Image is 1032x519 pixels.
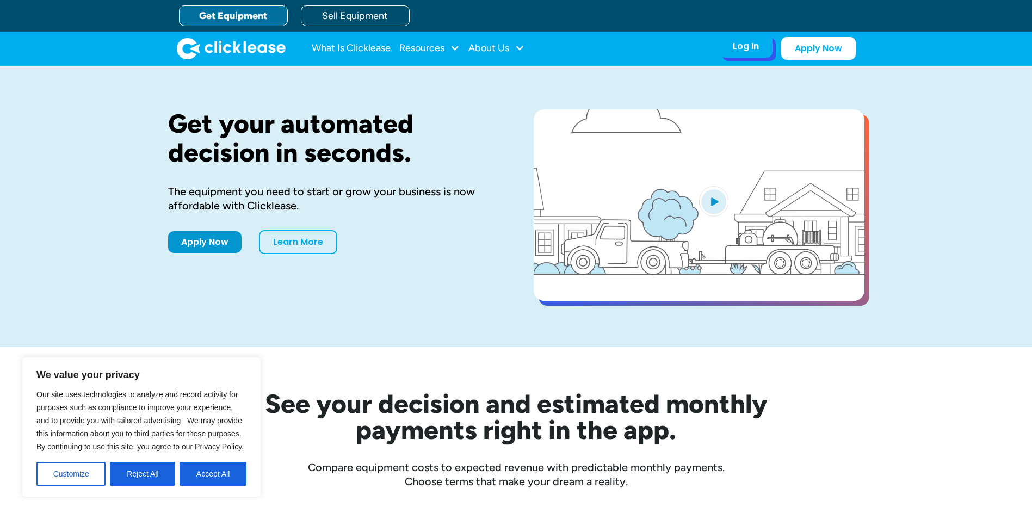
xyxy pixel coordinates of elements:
div: About Us [468,38,524,59]
img: Blue play button logo on a light blue circular background [699,186,728,217]
p: We value your privacy [36,368,246,381]
img: Clicklease logo [177,38,286,59]
div: Compare equipment costs to expected revenue with predictable monthly payments. Choose terms that ... [168,460,864,489]
h2: See your decision and estimated monthly payments right in the app. [212,391,821,443]
div: The equipment you need to start or grow your business is now affordable with Clicklease. [168,184,499,213]
div: We value your privacy [22,357,261,497]
button: Accept All [180,462,246,486]
div: Log In [733,41,759,52]
button: Reject All [110,462,175,486]
a: Get Equipment [179,5,288,26]
div: Resources [399,38,460,59]
a: Sell Equipment [301,5,410,26]
a: Apply Now [781,37,856,60]
span: Our site uses technologies to analyze and record activity for purposes such as compliance to impr... [36,390,244,451]
a: open lightbox [534,109,864,301]
button: Customize [36,462,106,486]
h1: Get your automated decision in seconds. [168,109,499,167]
a: Apply Now [168,231,242,253]
a: home [177,38,286,59]
a: Learn More [259,230,337,254]
a: What Is Clicklease [312,38,391,59]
